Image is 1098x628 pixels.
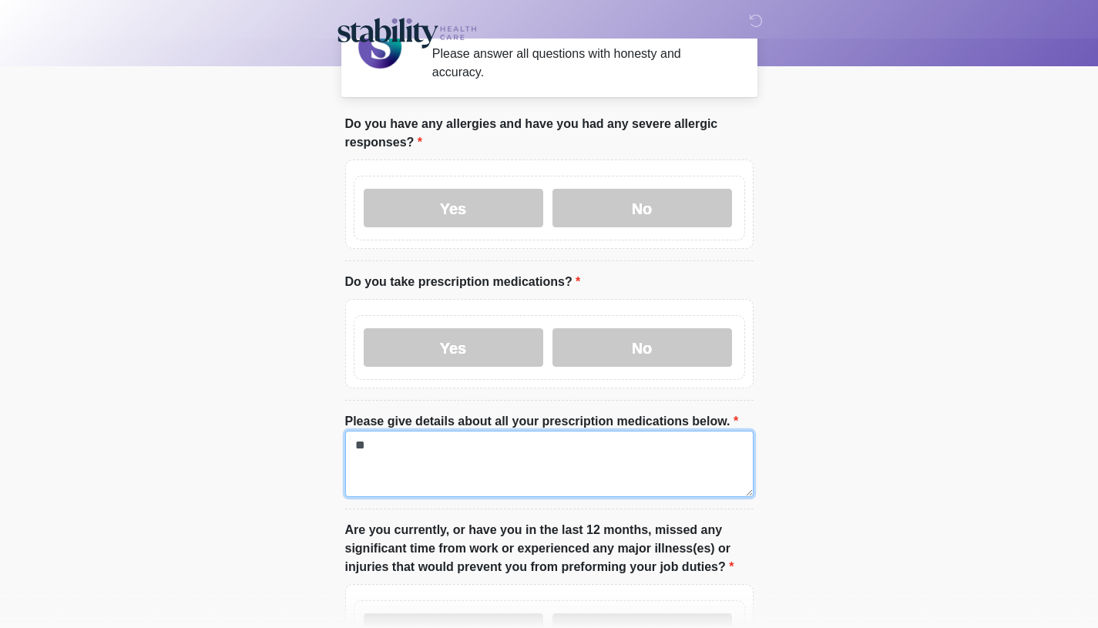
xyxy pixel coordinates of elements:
[345,115,754,152] label: Do you have any allergies and have you had any severe allergic responses?
[364,189,543,227] label: Yes
[345,521,754,576] label: Are you currently, or have you in the last 12 months, missed any significant time from work or ex...
[330,12,484,51] img: Stability Healthcare Logo
[364,328,543,367] label: Yes
[345,273,581,291] label: Do you take prescription medications?
[552,189,732,227] label: No
[432,45,730,82] div: Please answer all questions with honesty and accuracy.
[552,328,732,367] label: No
[345,412,739,431] label: Please give details about all your prescription medications below.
